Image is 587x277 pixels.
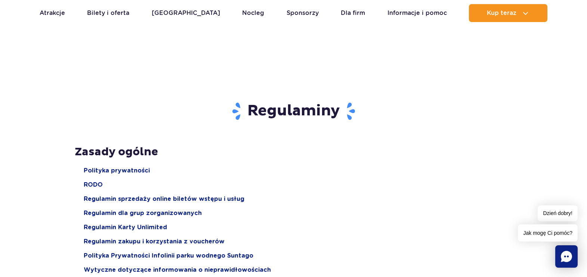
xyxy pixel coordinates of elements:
h2: Zasady ogólne [75,145,512,159]
span: Dzień dobry! [538,205,578,221]
h1: Regulaminy [75,102,512,121]
div: Chat [555,245,578,268]
a: Dla firm [341,4,365,22]
a: Sponsorzy [287,4,319,22]
a: Informacje i pomoc [387,4,447,22]
span: Kup teraz [487,10,516,16]
a: RODO [84,181,103,189]
a: Wytyczne dotyczące informowania o nieprawidłowościach [84,266,271,274]
span: Jak mogę Ci pomóc? [518,224,578,242]
a: Polityka Prywatności Infolinii parku wodnego Suntago [84,252,253,260]
button: Kup teraz [469,4,547,22]
a: Atrakcje [40,4,65,22]
a: Regulamin sprzedaży online biletów wstępu i usług [84,195,244,203]
a: Nocleg [242,4,264,22]
a: Regulamin dla grup zorganizowanych [84,209,202,217]
a: Regulamin zakupu i korzystania z voucherów [84,237,225,246]
a: Polityka prywatności [84,166,150,175]
a: [GEOGRAPHIC_DATA] [152,4,220,22]
a: Bilety i oferta [87,4,129,22]
a: Regulamin Karty Unlimited [84,223,167,231]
